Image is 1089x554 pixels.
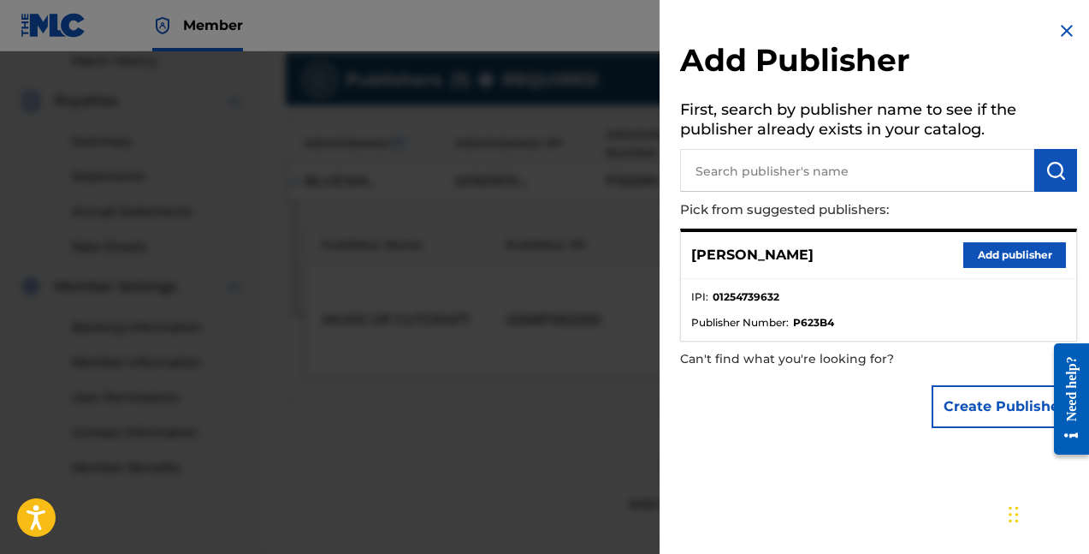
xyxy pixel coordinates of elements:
[713,289,779,305] strong: 01254739632
[691,289,708,305] span: IPI :
[1041,325,1089,472] iframe: Resource Center
[691,245,814,265] p: [PERSON_NAME]
[1003,472,1089,554] iframe: Chat Widget
[793,315,834,331] strong: P623B4
[680,192,980,229] p: Pick from suggested publishers:
[21,13,86,38] img: MLC Logo
[1009,489,1019,540] div: Drag
[932,385,1077,428] button: Create Publisher
[680,342,980,377] p: Can't find what you're looking for?
[680,95,1077,149] h5: First, search by publisher name to see if the publisher already exists in your catalog.
[183,15,243,35] span: Member
[680,149,1034,192] input: Search publisher's name
[680,41,1077,85] h2: Add Publisher
[1045,160,1066,181] img: Search Works
[152,15,173,36] img: Top Rightsholder
[963,242,1066,268] button: Add publisher
[691,315,789,331] span: Publisher Number :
